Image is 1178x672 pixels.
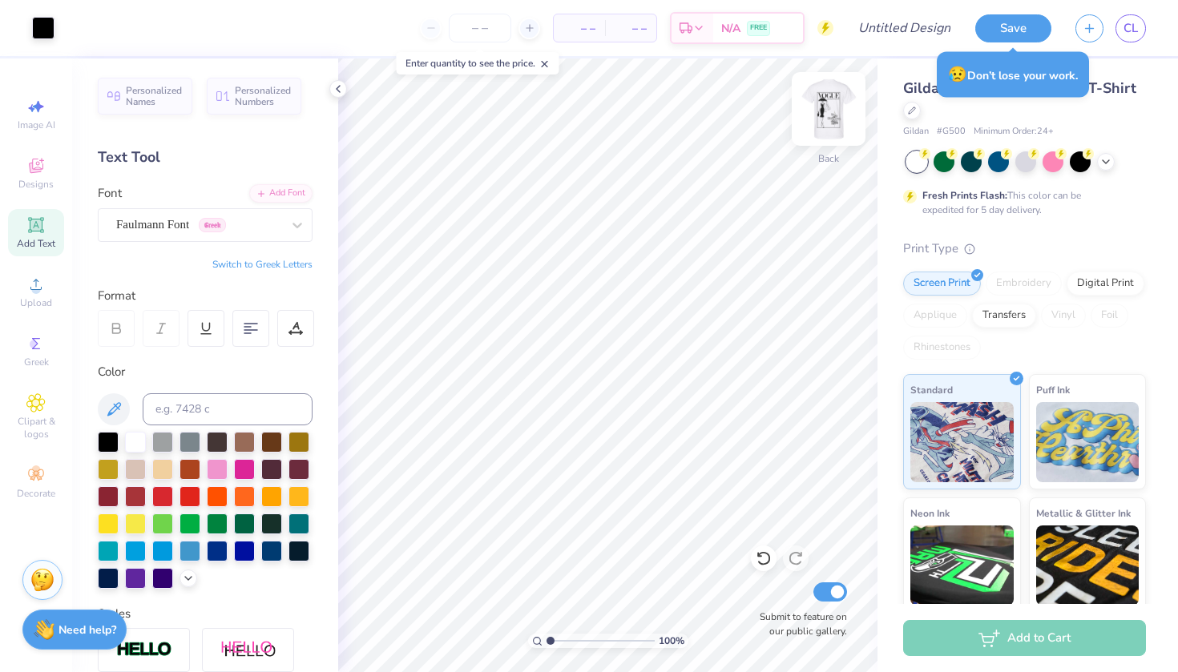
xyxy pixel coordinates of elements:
[615,20,647,37] span: – –
[721,20,740,37] span: N/A
[563,20,595,37] span: – –
[972,304,1036,328] div: Transfers
[903,239,1146,258] div: Print Type
[58,622,116,638] strong: Need help?
[98,184,122,203] label: Font
[249,184,313,203] div: Add Font
[937,125,966,139] span: # G500
[910,525,1014,606] img: Neon Ink
[975,14,1051,42] button: Save
[910,402,1014,482] img: Standard
[910,381,953,398] span: Standard
[1036,381,1070,398] span: Puff Ink
[903,125,929,139] span: Gildan
[98,605,313,623] div: Styles
[903,272,981,296] div: Screen Print
[903,304,967,328] div: Applique
[910,505,950,521] span: Neon Ink
[751,610,847,638] label: Submit to feature on our public gallery.
[98,147,313,168] div: Text Tool
[24,356,49,368] span: Greek
[1036,402,1140,482] img: Puff Ink
[235,85,292,107] span: Personalized Numbers
[937,52,1089,98] div: Don’t lose your work.
[1124,19,1138,38] span: CL
[143,393,313,425] input: e.g. 7428 c
[750,22,767,34] span: FREE
[1036,505,1131,521] span: Metallic & Glitter Ink
[1067,272,1144,296] div: Digital Print
[974,125,1054,139] span: Minimum Order: 24 +
[1091,304,1128,328] div: Foil
[17,487,55,500] span: Decorate
[1115,14,1146,42] a: CL
[922,189,1007,202] strong: Fresh Prints Flash:
[116,641,172,659] img: Stroke
[17,237,55,250] span: Add Text
[818,151,839,166] div: Back
[986,272,1062,296] div: Embroidery
[220,640,276,660] img: Shadow
[797,77,861,141] img: Back
[18,178,54,191] span: Designs
[20,296,52,309] span: Upload
[903,336,981,360] div: Rhinestones
[98,363,313,381] div: Color
[18,119,55,131] span: Image AI
[98,287,314,305] div: Format
[948,64,967,85] span: 😥
[8,415,64,441] span: Clipart & logos
[449,14,511,42] input: – –
[903,78,1136,98] span: Gildan Adult Heavy Cotton T-Shirt
[922,188,1120,217] div: This color can be expedited for 5 day delivery.
[1036,525,1140,606] img: Metallic & Glitter Ink
[1041,304,1086,328] div: Vinyl
[845,12,963,44] input: Untitled Design
[126,85,183,107] span: Personalized Names
[212,258,313,271] button: Switch to Greek Letters
[659,634,684,648] span: 100 %
[397,52,559,74] div: Enter quantity to see the price.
